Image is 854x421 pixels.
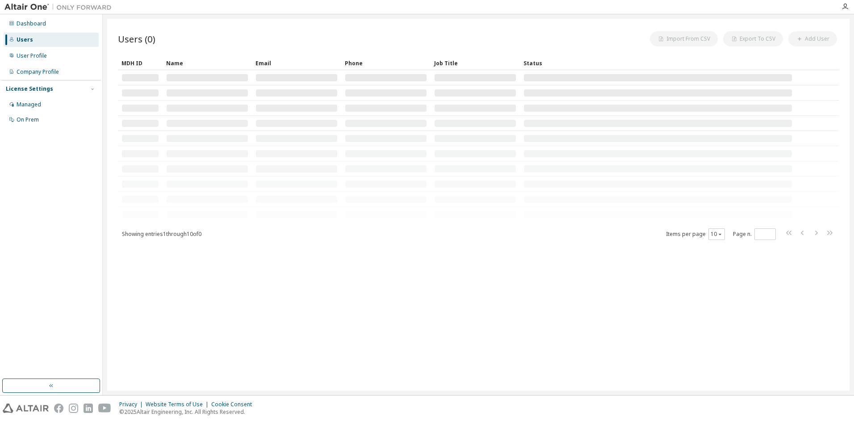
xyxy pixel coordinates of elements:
span: Showing entries 1 through 10 of 0 [122,230,201,238]
img: youtube.svg [98,404,111,413]
div: Name [166,56,248,70]
div: Status [523,56,792,70]
p: © 2025 Altair Engineering, Inc. All Rights Reserved. [119,408,257,416]
div: Phone [345,56,427,70]
span: Page n. [733,228,776,240]
button: Export To CSV [723,31,783,46]
img: altair_logo.svg [3,404,49,413]
div: MDH ID [121,56,159,70]
span: Users (0) [118,33,155,45]
div: Email [255,56,338,70]
img: instagram.svg [69,404,78,413]
div: Company Profile [17,68,59,76]
div: Website Terms of Use [146,401,211,408]
div: Privacy [119,401,146,408]
img: Altair One [4,3,116,12]
img: facebook.svg [54,404,63,413]
button: Add User [788,31,837,46]
div: User Profile [17,52,47,59]
div: Job Title [434,56,516,70]
div: On Prem [17,116,39,123]
span: Items per page [666,228,725,240]
button: 10 [711,231,723,238]
button: Import From CSV [650,31,718,46]
div: Managed [17,101,41,108]
div: License Settings [6,85,53,93]
img: linkedin.svg [84,404,93,413]
div: Cookie Consent [211,401,257,408]
div: Users [17,36,33,43]
div: Dashboard [17,20,46,27]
